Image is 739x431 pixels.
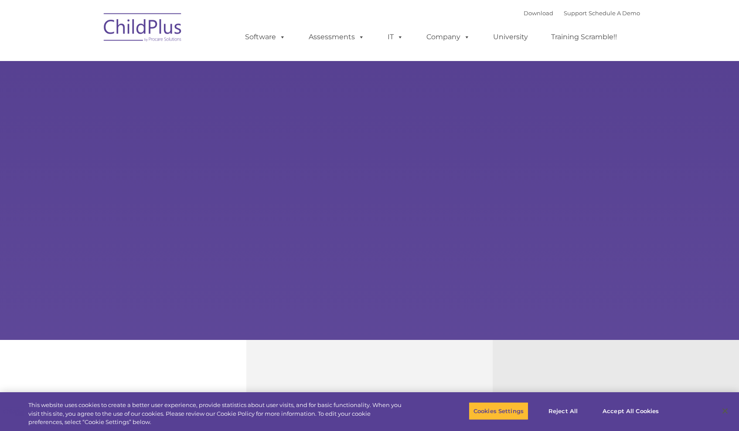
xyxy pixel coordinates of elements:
a: IT [379,28,412,46]
a: University [484,28,537,46]
div: This website uses cookies to create a better user experience, provide statistics about user visit... [28,401,406,427]
button: Close [715,401,735,421]
button: Reject All [536,402,590,420]
button: Accept All Cookies [598,402,664,420]
button: Cookies Settings [469,402,528,420]
a: Schedule A Demo [589,10,640,17]
a: Software [236,28,294,46]
a: Support [564,10,587,17]
a: Training Scramble!! [542,28,626,46]
a: Download [524,10,553,17]
a: Assessments [300,28,373,46]
img: ChildPlus by Procare Solutions [99,7,187,51]
a: Company [418,28,479,46]
font: | [524,10,640,17]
